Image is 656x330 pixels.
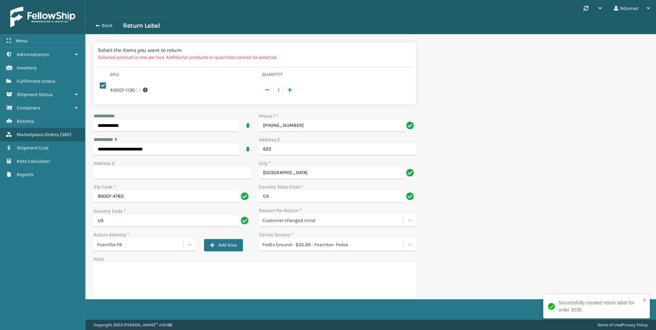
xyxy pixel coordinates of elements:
[94,208,126,215] label: Country Code
[98,47,412,54] h2: Select the items you want to return
[17,52,49,57] span: Administration
[17,105,40,111] span: Containers
[259,207,301,214] label: Reason For Return
[17,132,59,137] span: Marketplace Orders
[259,231,293,238] label: Carrier Service
[94,160,114,167] label: Address 3
[204,239,243,251] button: Add New
[17,118,34,124] span: Batches
[94,183,115,190] label: Zip Code
[94,320,172,330] p: Copyright 2023 [PERSON_NAME]™ v 1.0.188
[98,54,412,61] p: Selected product is one per box. Additional products or quantites cannot be selected.
[123,22,160,30] h3: Return Label
[262,241,404,248] div: FedEx Ground - $35.26 - Foamtex- Fedex
[17,65,37,71] span: Inventory
[642,297,647,304] button: close
[108,71,260,80] th: Sku
[110,87,135,94] label: 410107-1130
[260,71,412,80] th: Quantity
[97,241,184,248] div: FoamTex PA
[136,87,141,94] span: ( 1 )
[558,299,640,314] div: Successfully created return label for order 3538.
[259,183,303,190] label: Country State Code
[94,231,129,238] label: Return Address
[17,78,55,84] span: Fulfillment Orders
[10,7,75,27] img: logo
[259,113,278,120] label: Phone 1
[17,172,33,177] span: Reports
[17,92,53,97] span: Shipment Status
[259,136,280,143] label: Address 2
[16,38,28,44] span: Menu
[94,256,104,262] label: Note
[17,145,49,151] span: Shipment Cost
[259,160,271,167] label: City
[60,132,71,137] span: ( 562 )
[262,217,404,224] div: Customer changed mind
[17,158,50,164] span: Rate Calculator
[92,23,123,29] button: Back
